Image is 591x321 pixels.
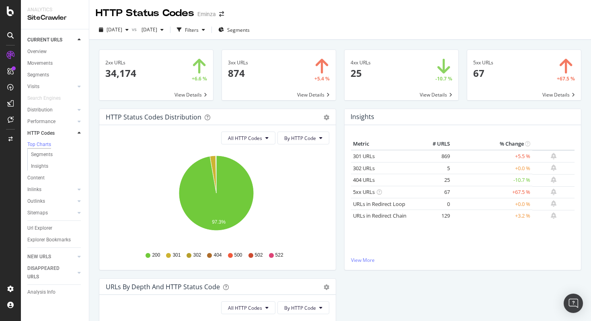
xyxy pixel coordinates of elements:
div: CURRENT URLS [27,36,62,44]
text: 97.3% [212,219,226,225]
td: +0.0 % [452,162,532,174]
div: NEW URLS [27,253,51,261]
a: Content [27,174,83,182]
span: 502 [255,252,263,259]
div: bell-plus [551,165,556,171]
div: bell-plus [551,189,556,195]
div: URLs by Depth and HTTP Status Code [106,283,220,291]
div: gear [324,115,329,120]
span: By HTTP Code [284,135,316,142]
td: 25 [420,174,452,186]
td: -10.7 % [452,174,532,186]
span: 2025 Aug. 25th [138,26,157,33]
div: Eminza [197,10,216,18]
a: DISAPPEARED URLS [27,264,75,281]
div: Visits [27,82,39,91]
span: All HTTP Codes [228,305,262,311]
td: +3.2 % [452,210,532,222]
th: % Change [452,138,532,150]
a: Performance [27,117,75,126]
a: Sitemaps [27,209,75,217]
div: Movements [27,59,53,68]
div: gear [324,284,329,290]
span: By HTTP Code [284,305,316,311]
div: arrow-right-arrow-left [219,11,224,17]
svg: A chart. [106,151,326,244]
a: URLs in Redirect Chain [353,212,406,219]
a: Explorer Bookmarks [27,236,83,244]
a: Segments [27,71,83,79]
span: Segments [227,27,250,33]
div: bell-plus [551,153,556,159]
td: 0 [420,198,452,210]
div: DISAPPEARED URLS [27,264,68,281]
td: +0.0 % [452,198,532,210]
a: 404 URLs [353,176,375,183]
a: 302 URLs [353,165,375,172]
a: 5xx URLs [353,188,375,195]
div: Outlinks [27,197,45,206]
div: Filters [185,27,199,33]
a: Visits [27,82,75,91]
div: Performance [27,117,55,126]
td: 67 [420,186,452,198]
div: Distribution [27,106,53,114]
div: Segments [27,71,49,79]
a: CURRENT URLS [27,36,75,44]
td: 5 [420,162,452,174]
td: +67.5 % [452,186,532,198]
button: All HTTP Codes [221,132,275,144]
div: Top Charts [27,141,51,148]
a: Inlinks [27,185,75,194]
a: Movements [27,59,83,68]
a: Top Charts [27,141,83,149]
div: bell-plus [551,177,556,183]
a: Outlinks [27,197,75,206]
a: View More [351,257,575,263]
button: [DATE] [138,23,167,36]
span: 302 [193,252,201,259]
span: 2025 Oct. 6th [107,26,122,33]
div: Analytics [27,6,82,13]
a: Insights [31,162,83,171]
span: 404 [213,252,222,259]
span: 500 [234,252,242,259]
td: 129 [420,210,452,222]
button: By HTTP Code [277,132,329,144]
div: Explorer Bookmarks [27,236,71,244]
a: Url Explorer [27,224,83,233]
div: Overview [27,47,47,56]
div: Insights [31,162,48,171]
div: HTTP Codes [27,129,55,138]
a: Distribution [27,106,75,114]
div: HTTP Status Codes [96,6,194,20]
div: bell-plus [551,200,556,207]
a: Segments [31,150,83,159]
td: +5.5 % [452,150,532,163]
span: vs [132,26,138,33]
div: Url Explorer [27,224,52,233]
span: 522 [275,252,283,259]
div: Open Intercom Messenger [564,294,583,313]
button: [DATE] [96,23,132,36]
th: Metric [351,138,420,150]
a: Search Engines [27,94,69,103]
a: Analysis Info [27,288,83,296]
span: 301 [172,252,181,259]
a: 301 URLs [353,152,375,160]
div: HTTP Status Codes Distribution [106,113,201,121]
a: URLs in Redirect Loop [353,200,405,208]
div: Analysis Info [27,288,55,296]
button: Filters [174,23,208,36]
td: 869 [420,150,452,163]
div: bell-plus [551,212,556,219]
h4: Insights [351,111,374,122]
button: By HTTP Code [277,301,329,314]
a: HTTP Codes [27,129,75,138]
div: Sitemaps [27,209,48,217]
div: Content [27,174,45,182]
a: NEW URLS [27,253,75,261]
button: Segments [215,23,253,36]
div: Inlinks [27,185,41,194]
button: All HTTP Codes [221,301,275,314]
